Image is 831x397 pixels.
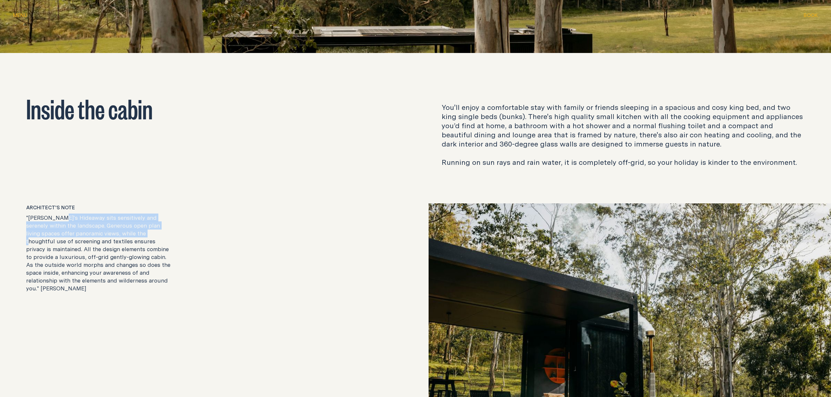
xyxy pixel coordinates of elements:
button: show booking tray [804,12,818,20]
p: You'll enjoy a comfortable stay with family or friends sleeping in a spacious and cosy king bed, ... [442,103,805,167]
span: Menu [13,13,27,18]
p: "[PERSON_NAME]'s Hideaway sits sensitively and serenely within the landscape. Generous open plan ... [26,214,173,292]
button: show menu [13,12,27,20]
h2: Inside the cabin [26,95,389,121]
h3: Architect's Note [26,203,389,211]
span: Book [804,13,818,18]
